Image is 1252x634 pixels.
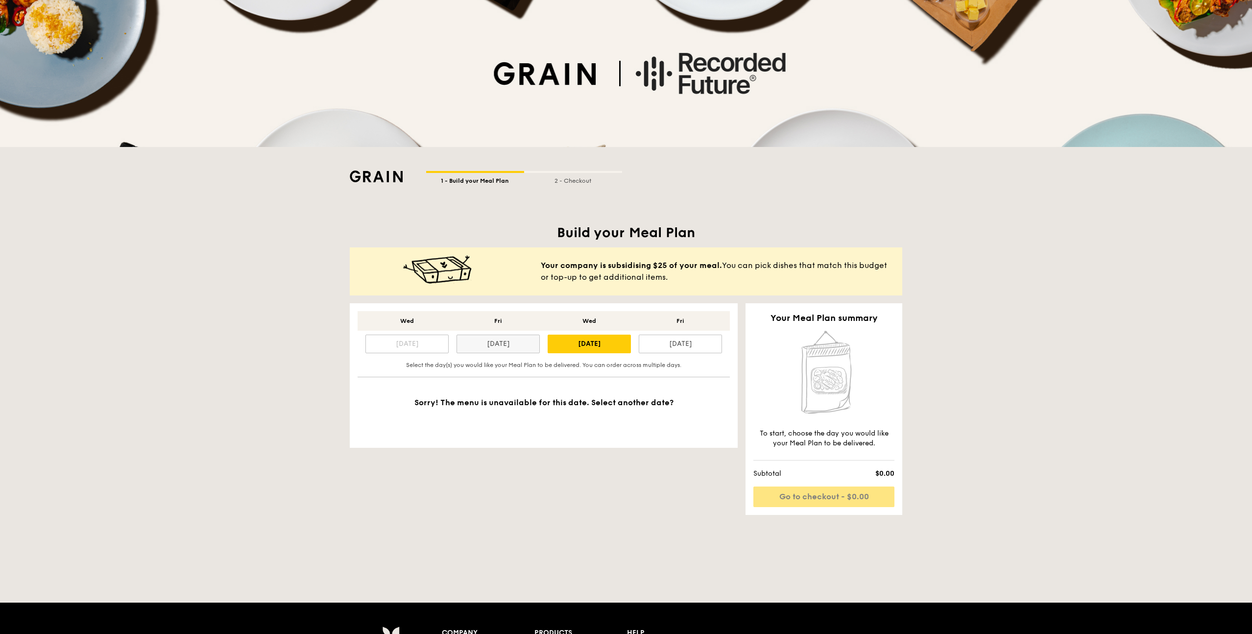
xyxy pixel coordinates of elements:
img: Home delivery [795,329,853,417]
div: 2 - Checkout [524,173,622,185]
b: Your company is subsidising $25 of your meal. [541,261,722,270]
div: Fri [457,317,540,325]
img: meal-happy@2x.c9d3c595.png [403,255,472,285]
span: You can pick dishes that match this budget or top-up to get additional items. [541,260,894,283]
div: 1 - Build your Meal Plan [426,173,524,185]
div: Fri [639,317,722,325]
a: Go to checkout - $0.00 [753,487,894,507]
div: Wed [548,317,631,325]
h2: Your Meal Plan summary [753,311,894,325]
div: Select the day(s) you would like your Meal Plan to be delivered. You can order across multiple days. [361,361,726,369]
div: Wed [365,317,449,325]
div: To start, choose the day you would like your Meal Plan to be delivered. [753,429,894,448]
span: $0.00 [838,469,894,479]
div: Sorry! The menu is unavailable for this date. Select another date? [350,385,738,448]
span: Subtotal [753,469,838,479]
img: Grain [350,171,403,182]
h1: Build your Meal Plan [350,224,902,242]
